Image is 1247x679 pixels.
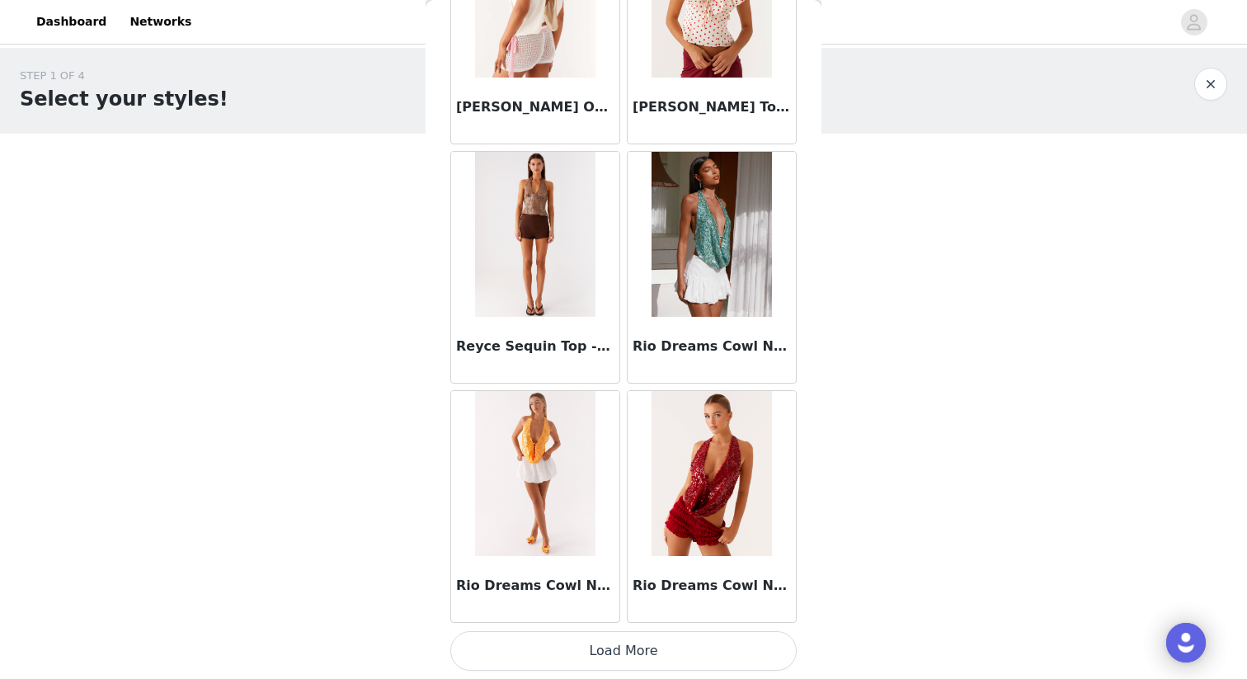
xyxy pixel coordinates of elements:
img: Reyce Sequin Top - Tan [475,152,595,317]
button: Load More [450,631,797,671]
h3: Reyce Sequin Top - Tan [456,337,614,356]
div: Open Intercom Messenger [1166,623,1206,662]
h3: [PERSON_NAME] Top - Red Polka Dot [633,97,791,117]
h3: [PERSON_NAME] Off Shoulder Top - Ivory [456,97,614,117]
img: Rio Dreams Cowl Neck Halter Top - Orange [475,391,595,556]
h3: Rio Dreams Cowl Neck Halter Top - Red [633,576,791,596]
a: Networks [120,3,201,40]
div: STEP 1 OF 4 [20,68,228,84]
h1: Select your styles! [20,84,228,114]
img: Rio Dreams Cowl Neck Halter Top - Red [652,391,771,556]
a: Dashboard [26,3,116,40]
h3: Rio Dreams Cowl Neck Halter Top - Orange [456,576,614,596]
img: Rio Dreams Cowl Neck Halter Top - Green [652,152,771,317]
h3: Rio Dreams Cowl Neck Halter Top - Green [633,337,791,356]
div: avatar [1186,9,1202,35]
